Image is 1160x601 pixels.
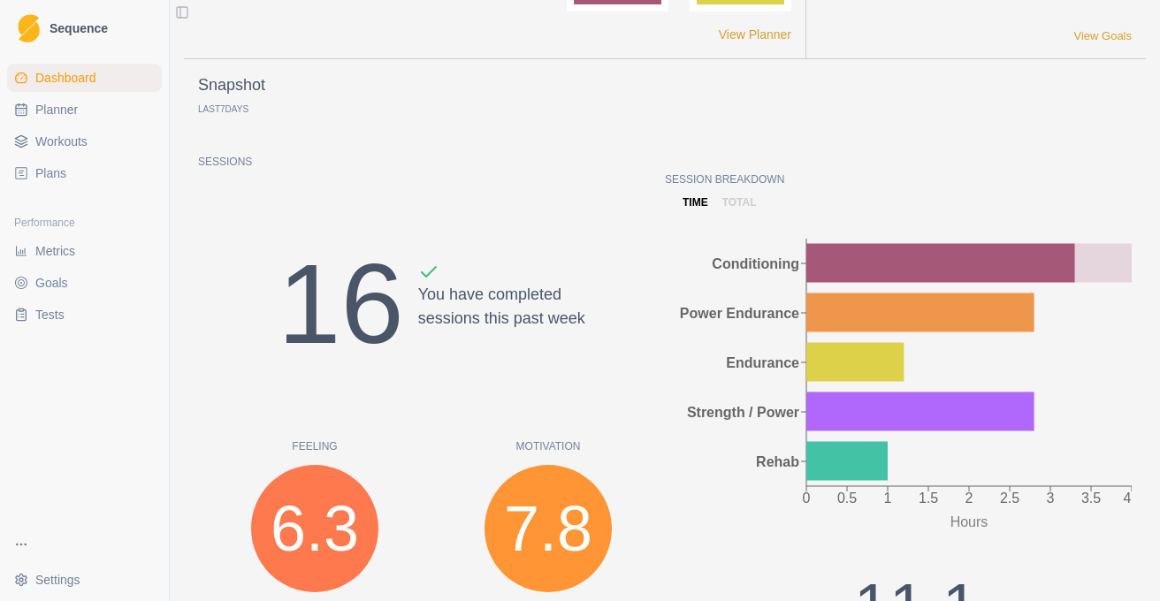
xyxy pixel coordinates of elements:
[665,171,1132,187] p: Session Breakdown
[35,274,68,292] span: Goals
[35,69,96,87] span: Dashboard
[837,491,857,506] tspan: 0.5
[35,164,66,182] span: Plans
[7,95,162,124] a: Planner
[7,237,162,265] a: Metrics
[756,454,799,469] tspan: Rehab
[7,64,162,92] a: Dashboard
[722,194,757,210] p: total
[726,355,799,370] tspan: Endurance
[1047,491,1055,506] tspan: 3
[198,73,265,97] p: Snapshot
[198,104,248,114] p: Last Days
[919,491,938,506] tspan: 1.5
[198,438,431,454] p: Feeling
[1000,491,1019,506] tspan: 2.5
[687,405,799,420] tspan: Strength / Power
[7,127,162,156] a: Workouts
[18,14,40,43] img: Logo
[35,133,88,150] span: Workouts
[35,101,78,118] span: Planner
[220,104,225,114] span: 7
[680,306,799,321] tspan: Power Endurance
[198,154,665,170] p: Sessions
[683,194,708,210] p: time
[7,7,162,49] a: LogoSequence
[278,219,403,389] div: 16
[1081,491,1101,506] tspan: 3.5
[35,306,65,323] span: Tests
[431,438,665,454] p: Motivation
[719,26,791,44] a: View Planner
[1124,491,1132,506] tspan: 4
[884,491,892,506] tspan: 1
[504,481,592,576] span: 7.8
[712,256,799,271] tspan: Conditioning
[950,514,988,529] tspan: Hours
[1073,27,1132,45] a: View Goals
[7,566,162,594] button: Settings
[965,491,973,506] tspan: 2
[50,22,108,34] span: Sequence
[418,262,585,389] div: You have completed sessions this past week
[271,481,359,576] span: 6.3
[7,300,162,329] a: Tests
[7,269,162,297] a: Goals
[7,209,162,237] div: Performance
[7,159,162,187] a: Plans
[35,242,75,260] span: Metrics
[803,491,811,506] tspan: 0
